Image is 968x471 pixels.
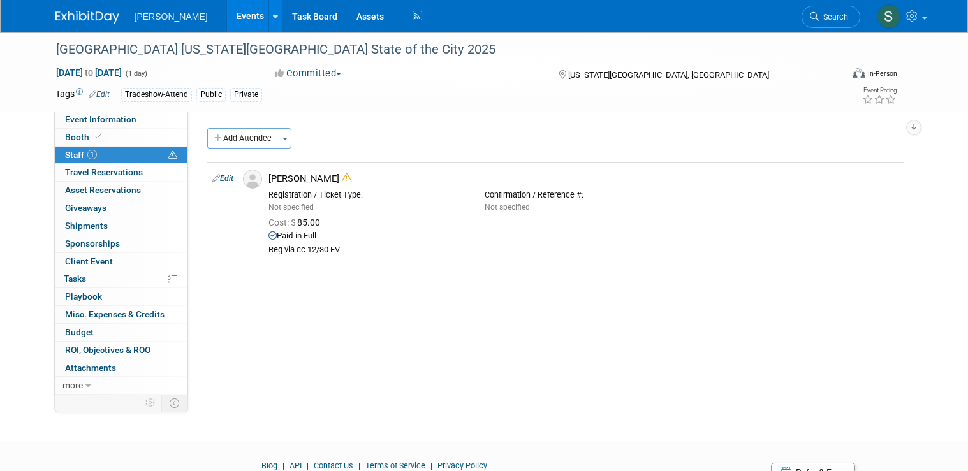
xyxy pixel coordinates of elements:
[485,203,530,212] span: Not specified
[65,363,116,373] span: Attachments
[342,173,351,183] i: Double-book Warning!
[196,88,226,101] div: Public
[243,170,262,189] img: Associate-Profile-5.png
[268,203,314,212] span: Not specified
[83,68,95,78] span: to
[55,199,187,217] a: Giveaways
[268,231,898,242] div: Paid in Full
[268,190,466,200] div: Registration / Ticket Type:
[802,6,860,28] a: Search
[268,217,325,228] span: 85.00
[268,245,898,256] div: Reg via cc 12/30 EV
[55,111,187,128] a: Event Information
[568,70,769,80] span: [US_STATE][GEOGRAPHIC_DATA], [GEOGRAPHIC_DATA]
[485,190,682,200] div: Confirmation / Reference #:
[52,38,826,61] div: [GEOGRAPHIC_DATA] [US_STATE][GEOGRAPHIC_DATA] State of the City 2025
[877,4,901,29] img: Sharon Aurelio
[65,256,113,266] span: Client Event
[65,150,97,160] span: Staff
[819,12,848,22] span: Search
[862,87,897,94] div: Event Rating
[355,461,363,470] span: |
[161,395,187,411] td: Toggle Event Tabs
[261,461,277,470] a: Blog
[95,133,101,140] i: Booth reservation complete
[55,306,187,323] a: Misc. Expenses & Credits
[55,164,187,181] a: Travel Reservations
[212,174,233,183] a: Edit
[65,132,104,142] span: Booth
[55,235,187,252] a: Sponsorships
[55,217,187,235] a: Shipments
[279,461,288,470] span: |
[65,185,141,195] span: Asset Reservations
[853,68,865,78] img: Format-Inperson.png
[867,69,897,78] div: In-Person
[89,90,110,99] a: Edit
[270,67,346,80] button: Committed
[55,182,187,199] a: Asset Reservations
[268,217,297,228] span: Cost: $
[135,11,208,22] span: [PERSON_NAME]
[773,66,897,85] div: Event Format
[314,461,353,470] a: Contact Us
[64,273,86,284] span: Tasks
[304,461,312,470] span: |
[55,270,187,287] a: Tasks
[55,147,187,164] a: Staff1
[55,359,187,377] a: Attachments
[437,461,487,470] a: Privacy Policy
[121,88,192,101] div: Tradeshow-Attend
[55,253,187,270] a: Client Event
[207,128,279,149] button: Add Attendee
[65,345,150,355] span: ROI, Objectives & ROO
[427,461,436,470] span: |
[124,69,147,78] span: (1 day)
[55,129,187,146] a: Booth
[55,11,119,24] img: ExhibitDay
[65,221,108,231] span: Shipments
[365,461,425,470] a: Terms of Service
[65,203,106,213] span: Giveaways
[65,238,120,249] span: Sponsorships
[65,291,102,301] span: Playbook
[65,167,143,177] span: Travel Reservations
[55,377,187,394] a: more
[55,67,122,78] span: [DATE] [DATE]
[230,88,262,101] div: Private
[62,380,83,390] span: more
[140,395,162,411] td: Personalize Event Tab Strip
[55,87,110,102] td: Tags
[65,309,165,319] span: Misc. Expenses & Credits
[65,114,136,124] span: Event Information
[168,150,177,161] span: Potential Scheduling Conflict -- at least one attendee is tagged in another overlapping event.
[290,461,302,470] a: API
[55,342,187,359] a: ROI, Objectives & ROO
[87,150,97,159] span: 1
[268,173,898,185] div: [PERSON_NAME]
[55,324,187,341] a: Budget
[65,327,94,337] span: Budget
[55,288,187,305] a: Playbook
